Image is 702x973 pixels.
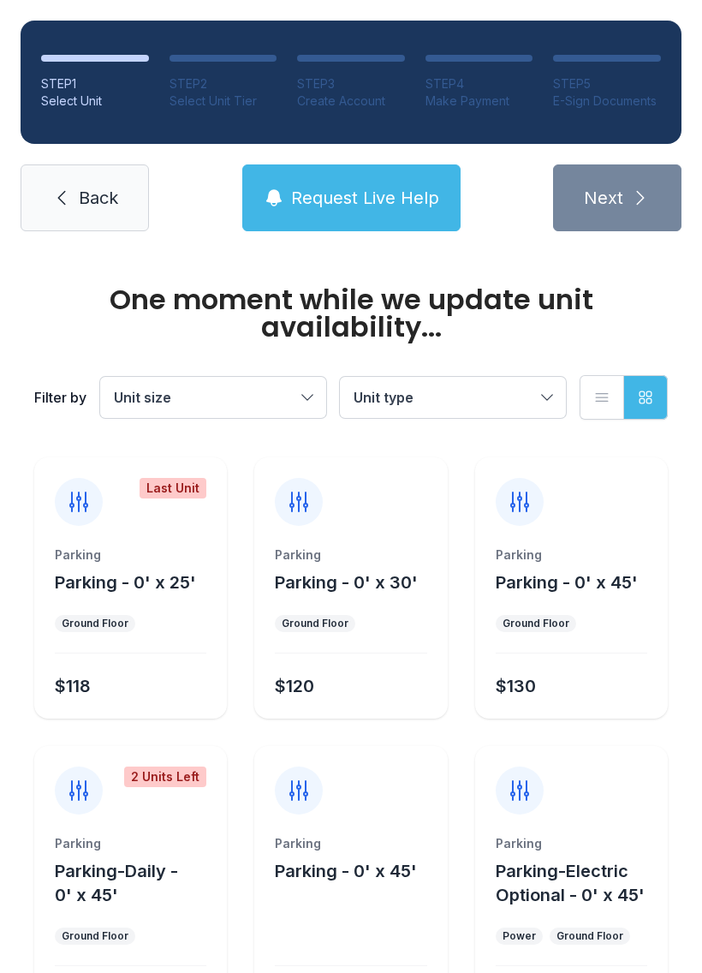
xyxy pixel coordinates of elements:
span: Unit type [354,389,413,406]
div: Last Unit [140,478,206,498]
div: Create Account [297,93,405,110]
div: Parking [55,546,206,564]
div: Select Unit [41,93,149,110]
div: Filter by [34,387,86,408]
div: Parking [275,835,426,852]
div: Parking [55,835,206,852]
span: Parking - 0' x 45' [496,572,638,593]
div: Parking [496,546,647,564]
button: Unit type [340,377,566,418]
div: E-Sign Documents [553,93,661,110]
div: Ground Floor [556,929,623,943]
div: Ground Floor [62,929,128,943]
span: Next [584,186,623,210]
div: Select Unit Tier [170,93,277,110]
button: Parking-Daily - 0' x 45' [55,859,220,907]
div: STEP 3 [297,75,405,93]
button: Parking - 0' x 30' [275,570,418,594]
span: Request Live Help [291,186,439,210]
div: STEP 4 [425,75,533,93]
span: Parking - 0' x 45' [275,861,417,881]
span: Back [79,186,118,210]
div: STEP 1 [41,75,149,93]
div: Ground Floor [503,617,569,630]
button: Parking - 0' x 45' [275,859,417,883]
div: $118 [55,674,91,698]
div: 2 Units Left [124,767,206,787]
button: Parking-Electric Optional - 0' x 45' [496,859,661,907]
button: Unit size [100,377,326,418]
div: Ground Floor [282,617,348,630]
button: Parking - 0' x 45' [496,570,638,594]
div: Make Payment [425,93,533,110]
div: Parking [275,546,426,564]
span: Parking-Electric Optional - 0' x 45' [496,861,645,905]
div: $120 [275,674,314,698]
span: Parking - 0' x 30' [275,572,418,593]
div: STEP 2 [170,75,277,93]
div: Ground Floor [62,617,128,630]
div: Parking [496,835,647,852]
div: Power [503,929,536,943]
span: Parking - 0' x 25' [55,572,196,593]
button: Parking - 0' x 25' [55,570,196,594]
div: $130 [496,674,536,698]
div: One moment while we update unit availability... [34,286,668,341]
span: Unit size [114,389,171,406]
div: STEP 5 [553,75,661,93]
span: Parking-Daily - 0' x 45' [55,861,178,905]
